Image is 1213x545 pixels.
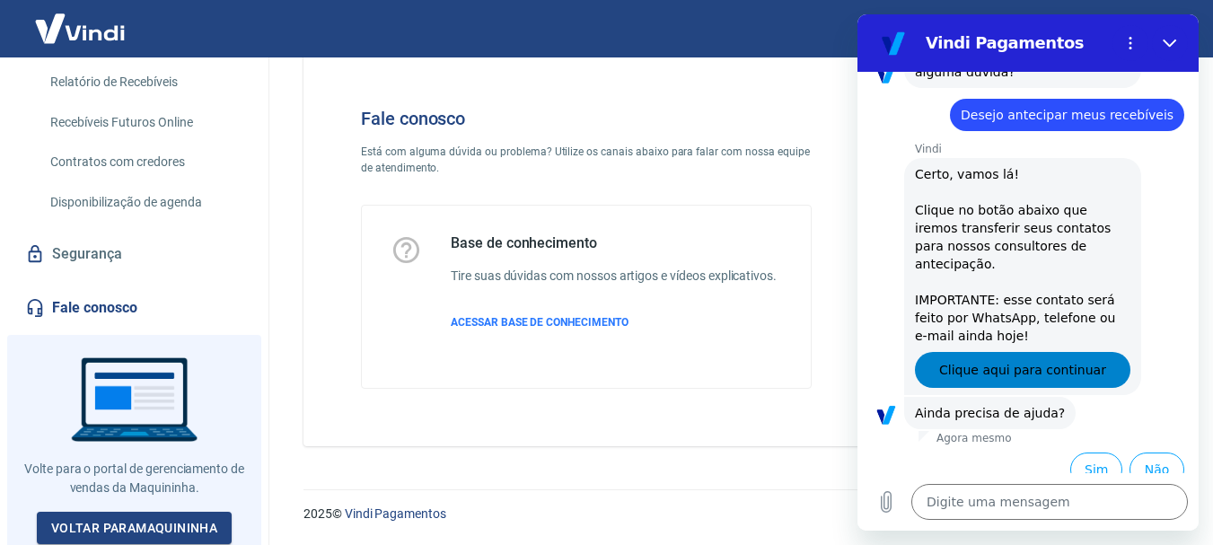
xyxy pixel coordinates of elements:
[345,506,446,521] a: Vindi Pagamentos
[43,144,247,180] a: Contratos com credores
[855,79,1128,319] img: Fale conosco
[857,14,1199,531] iframe: Janela de mensagens
[361,108,812,129] h4: Fale conosco
[22,288,247,328] a: Fale conosco
[43,64,247,101] a: Relatório de Recebíveis
[43,104,247,141] a: Recebíveis Futuros Online
[361,144,812,176] p: Está com alguma dúvida ou problema? Utilize os canais abaixo para falar com nossa equipe de atend...
[22,234,247,274] a: Segurança
[1127,13,1191,46] button: Sair
[37,512,232,545] a: Voltar paraMaquininha
[22,1,138,56] img: Vindi
[451,316,628,329] span: ACESSAR BASE DE CONHECIMENTO
[43,184,247,221] a: Disponibilização de agenda
[451,267,777,286] h6: Tire suas dúvidas com nossos artigos e vídeos explicativos.
[451,314,777,330] a: ACESSAR BASE DE CONHECIMENTO
[451,234,777,252] h5: Base de conhecimento
[303,505,1170,523] p: 2025 ©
